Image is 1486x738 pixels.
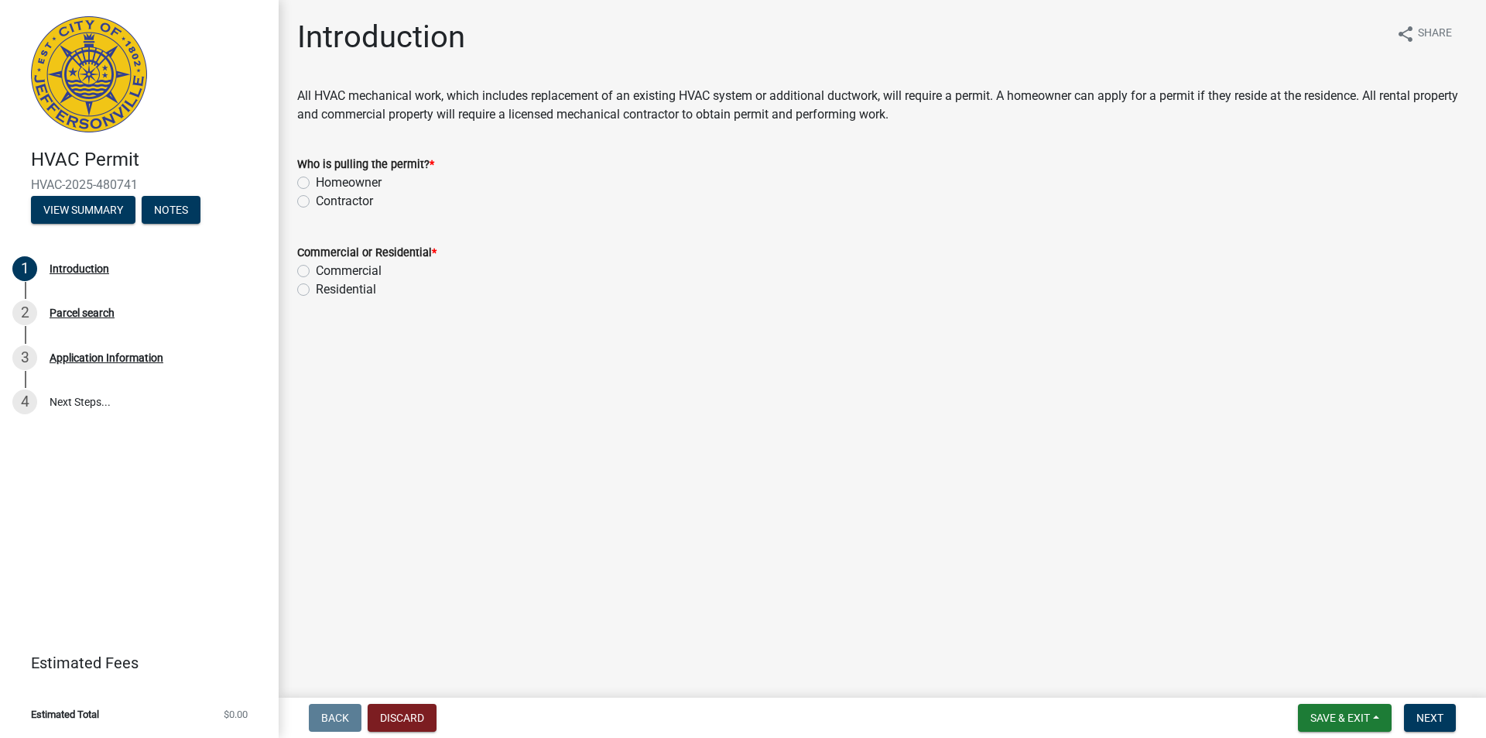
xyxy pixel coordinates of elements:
[321,712,349,724] span: Back
[12,647,254,678] a: Estimated Fees
[316,262,382,280] label: Commercial
[12,256,37,281] div: 1
[297,248,437,259] label: Commercial or Residential
[12,390,37,414] div: 4
[297,160,434,170] label: Who is pulling the permit?
[297,19,465,56] h1: Introduction
[12,300,37,325] div: 2
[1396,25,1415,43] i: share
[50,352,163,363] div: Application Information
[31,196,135,224] button: View Summary
[12,345,37,370] div: 3
[50,263,109,274] div: Introduction
[368,704,437,732] button: Discard
[142,204,200,217] wm-modal-confirm: Notes
[1298,704,1392,732] button: Save & Exit
[1384,19,1464,49] button: shareShare
[1416,712,1443,724] span: Next
[31,204,135,217] wm-modal-confirm: Summary
[50,307,115,318] div: Parcel search
[309,704,361,732] button: Back
[316,173,382,192] label: Homeowner
[31,16,147,132] img: City of Jeffersonville, Indiana
[1404,704,1456,732] button: Next
[316,280,376,299] label: Residential
[142,196,200,224] button: Notes
[297,87,1467,124] p: All HVAC mechanical work, which includes replacement of an existing HVAC system or additional duc...
[224,709,248,719] span: $0.00
[1310,712,1370,724] span: Save & Exit
[316,192,373,211] label: Contractor
[31,177,248,192] span: HVAC-2025-480741
[31,709,99,719] span: Estimated Total
[31,149,266,171] h4: HVAC Permit
[1418,25,1452,43] span: Share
